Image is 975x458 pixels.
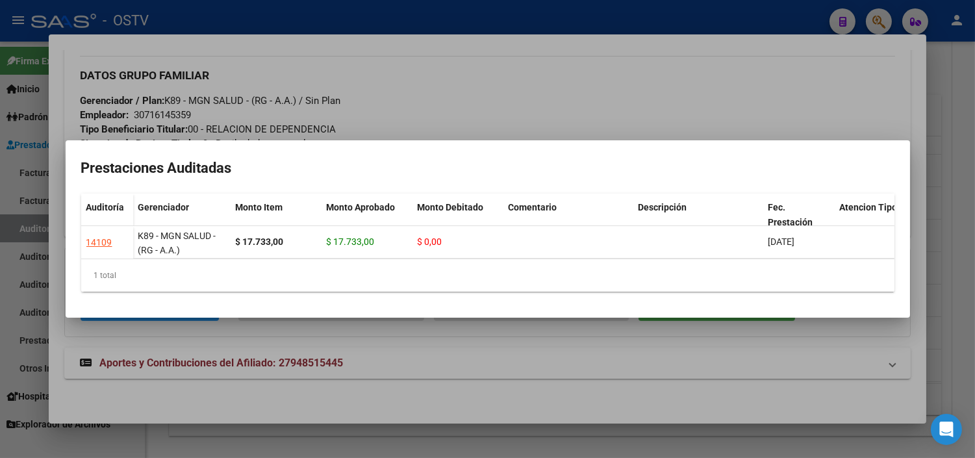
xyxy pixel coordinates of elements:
[633,194,763,248] datatable-header-cell: Descripción
[81,194,133,248] datatable-header-cell: Auditoría
[138,202,190,212] span: Gerenciador
[768,236,795,247] span: [DATE]
[931,414,962,445] div: Open Intercom Messenger
[503,194,633,248] datatable-header-cell: Comentario
[768,202,813,227] span: Fec. Prestación
[412,194,503,248] datatable-header-cell: Monto Debitado
[86,235,112,250] div: 14109
[327,202,396,212] span: Monto Aprobado
[138,231,216,256] span: K89 - MGN SALUD - (RG - A.A.)
[322,194,412,248] datatable-header-cell: Monto Aprobado
[327,236,375,247] span: $ 17.733,00
[81,156,894,181] h2: Prestaciones Auditadas
[639,202,687,212] span: Descripción
[86,202,125,212] span: Auditoría
[236,202,283,212] span: Monto Item
[763,194,835,248] datatable-header-cell: Fec. Prestación
[418,236,442,247] span: $ 0,00
[133,194,231,248] datatable-header-cell: Gerenciador
[81,259,894,292] div: 1 total
[231,194,322,248] datatable-header-cell: Monto Item
[418,202,484,212] span: Monto Debitado
[509,202,557,212] span: Comentario
[840,202,898,212] span: Atencion Tipo
[236,236,284,247] strong: $ 17.733,00
[835,194,906,248] datatable-header-cell: Atencion Tipo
